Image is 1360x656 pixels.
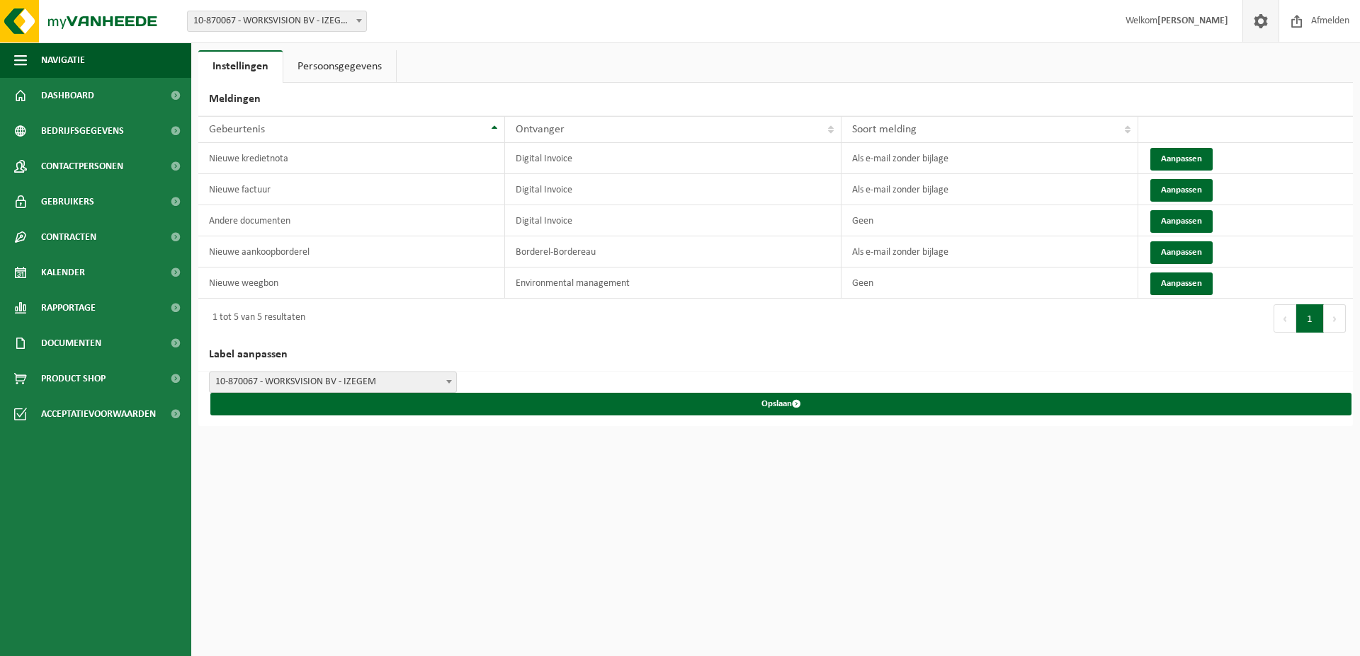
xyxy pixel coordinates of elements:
[41,42,85,78] span: Navigatie
[841,267,1138,299] td: Geen
[198,338,1353,372] h2: Label aanpassen
[1150,241,1213,264] button: Aanpassen
[41,255,85,290] span: Kalender
[852,124,917,135] span: Soort melding
[1296,304,1324,333] button: 1
[841,174,1138,205] td: Als e-mail zonder bijlage
[1150,272,1213,295] button: Aanpassen
[198,174,505,205] td: Nieuwe factuur
[1324,304,1346,333] button: Next
[210,393,1351,415] button: Opslaan
[505,143,842,174] td: Digital Invoice
[1274,304,1296,333] button: Previous
[41,78,94,113] span: Dashboard
[1150,210,1213,233] button: Aanpassen
[1150,179,1213,202] button: Aanpassen
[41,113,124,149] span: Bedrijfsgegevens
[198,143,505,174] td: Nieuwe kredietnota
[1157,16,1228,26] strong: [PERSON_NAME]
[198,83,1353,116] h2: Meldingen
[41,184,94,219] span: Gebruikers
[41,396,156,432] span: Acceptatievoorwaarden
[505,236,842,267] td: Borderel-Bordereau
[41,219,96,255] span: Contracten
[198,50,283,83] a: Instellingen
[210,372,456,392] span: 10-870067 - WORKSVISION BV - IZEGEM
[209,124,265,135] span: Gebeurtenis
[41,361,106,396] span: Product Shop
[205,306,305,331] div: 1 tot 5 van 5 resultaten
[41,149,123,184] span: Contactpersonen
[209,372,457,393] span: 10-870067 - WORKSVISION BV - IZEGEM
[841,236,1138,267] td: Als e-mail zonder bijlage
[283,50,396,83] a: Persoonsgegevens
[188,11,366,31] span: 10-870067 - WORKSVISION BV - IZEGEM
[505,205,842,236] td: Digital Invoice
[505,174,842,205] td: Digital Invoice
[841,205,1138,236] td: Geen
[1150,148,1213,171] button: Aanpassen
[198,205,505,236] td: Andere documenten
[505,267,842,299] td: Environmental management
[187,11,367,32] span: 10-870067 - WORKSVISION BV - IZEGEM
[41,290,96,326] span: Rapportage
[41,326,101,361] span: Documenten
[516,124,565,135] span: Ontvanger
[198,267,505,299] td: Nieuwe weegbon
[198,236,505,267] td: Nieuwe aankoopborderel
[841,143,1138,174] td: Als e-mail zonder bijlage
